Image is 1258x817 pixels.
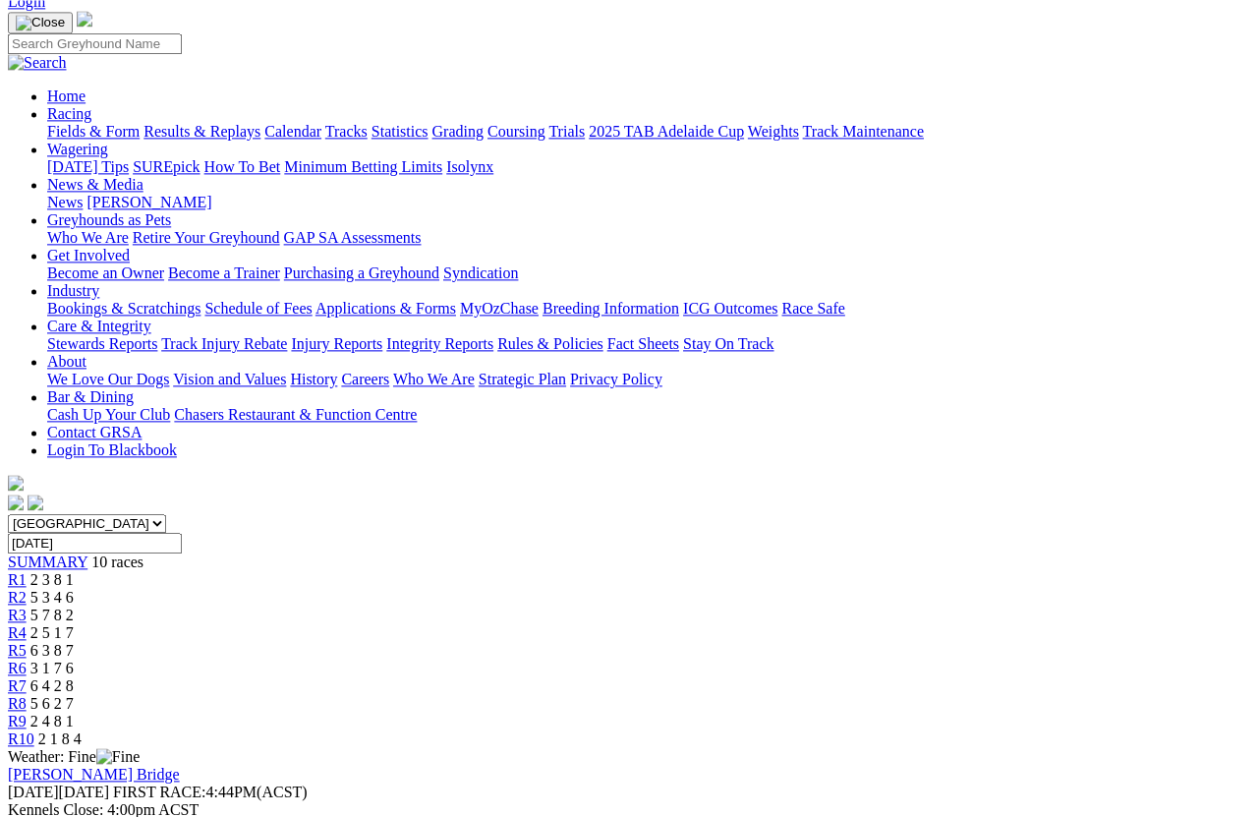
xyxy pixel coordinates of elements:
[204,300,312,317] a: Schedule of Fees
[683,300,777,317] a: ICG Outcomes
[8,475,24,491] img: logo-grsa-white.png
[28,495,43,510] img: twitter.svg
[47,158,129,175] a: [DATE] Tips
[8,695,27,712] a: R8
[30,660,74,676] span: 3 1 7 6
[143,123,260,140] a: Results & Replays
[96,748,140,766] img: Fine
[30,695,74,712] span: 5 6 2 7
[8,607,27,623] a: R3
[30,589,74,606] span: 5 3 4 6
[284,229,422,246] a: GAP SA Assessments
[86,194,211,210] a: [PERSON_NAME]
[47,264,1250,282] div: Get Involved
[173,371,286,387] a: Vision and Values
[497,335,603,352] a: Rules & Policies
[487,123,545,140] a: Coursing
[47,211,171,228] a: Greyhounds as Pets
[77,11,92,27] img: logo-grsa-white.png
[8,713,27,729] a: R9
[548,123,585,140] a: Trials
[133,158,200,175] a: SUREpick
[8,533,182,554] input: Select date
[16,15,65,30] img: Close
[47,335,1250,353] div: Care & Integrity
[8,766,180,783] a: [PERSON_NAME] Bridge
[47,388,134,405] a: Bar & Dining
[47,406,170,423] a: Cash Up Your Club
[8,54,67,72] img: Search
[8,660,27,676] a: R6
[47,282,99,299] a: Industry
[47,229,1250,247] div: Greyhounds as Pets
[30,713,74,729] span: 2 4 8 1
[47,123,1250,141] div: Racing
[30,571,74,588] span: 2 3 8 1
[543,300,679,317] a: Breeding Information
[168,264,280,281] a: Become a Trainer
[47,229,129,246] a: Who We Are
[47,371,169,387] a: We Love Our Dogs
[8,677,27,694] a: R7
[47,300,1250,318] div: Industry
[47,441,177,458] a: Login To Blackbook
[113,784,205,800] span: FIRST RACE:
[47,176,143,193] a: News & Media
[47,141,108,157] a: Wagering
[91,554,143,570] span: 10 races
[8,784,59,800] span: [DATE]
[386,335,493,352] a: Integrity Reports
[47,335,157,352] a: Stewards Reports
[570,371,662,387] a: Privacy Policy
[315,300,456,317] a: Applications & Forms
[8,642,27,659] a: R5
[204,158,281,175] a: How To Bet
[47,158,1250,176] div: Wagering
[393,371,475,387] a: Who We Are
[683,335,773,352] a: Stay On Track
[8,624,27,641] a: R4
[174,406,417,423] a: Chasers Restaurant & Function Centre
[8,495,24,510] img: facebook.svg
[781,300,844,317] a: Race Safe
[8,730,34,747] a: R10
[47,406,1250,424] div: Bar & Dining
[47,88,86,104] a: Home
[47,300,200,317] a: Bookings & Scratchings
[432,123,484,140] a: Grading
[30,677,74,694] span: 6 4 2 8
[30,642,74,659] span: 6 3 8 7
[443,264,518,281] a: Syndication
[30,607,74,623] span: 5 7 8 2
[30,624,74,641] span: 2 5 1 7
[47,105,91,122] a: Racing
[341,371,389,387] a: Careers
[47,247,130,263] a: Get Involved
[446,158,493,175] a: Isolynx
[47,353,86,370] a: About
[460,300,539,317] a: MyOzChase
[161,335,287,352] a: Track Injury Rebate
[47,194,83,210] a: News
[589,123,744,140] a: 2025 TAB Adelaide Cup
[8,571,27,588] a: R1
[8,554,87,570] a: SUMMARY
[264,123,321,140] a: Calendar
[8,33,182,54] input: Search
[133,229,280,246] a: Retire Your Greyhound
[325,123,368,140] a: Tracks
[803,123,924,140] a: Track Maintenance
[47,424,142,440] a: Contact GRSA
[8,748,140,765] span: Weather: Fine
[8,784,109,800] span: [DATE]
